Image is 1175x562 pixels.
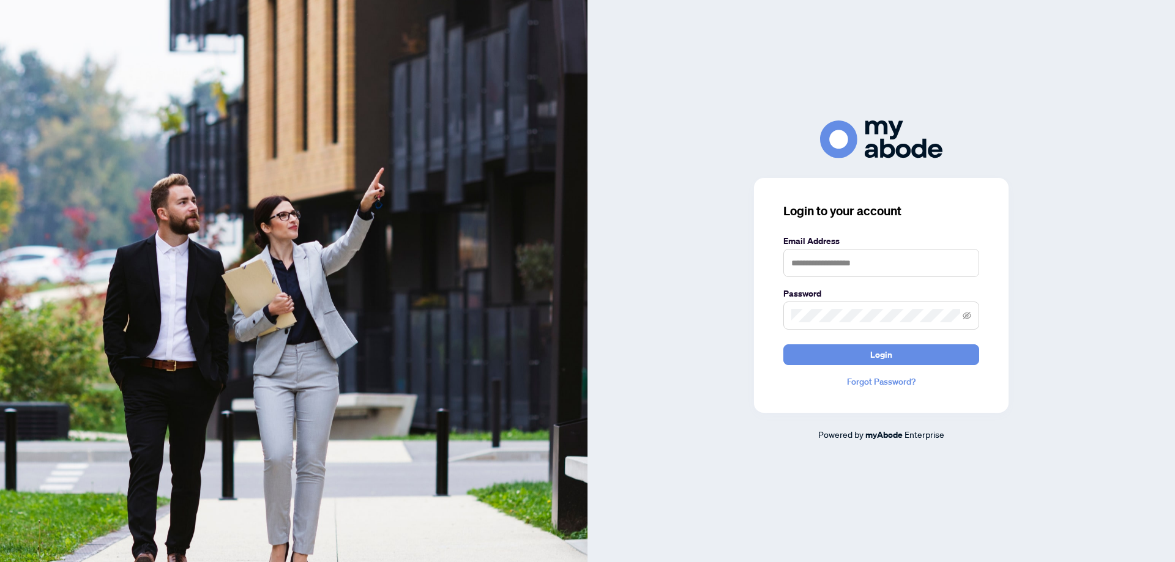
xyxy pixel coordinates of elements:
[865,428,903,442] a: myAbode
[783,344,979,365] button: Login
[783,234,979,248] label: Email Address
[870,345,892,364] span: Login
[905,429,944,440] span: Enterprise
[818,429,864,440] span: Powered by
[783,375,979,388] a: Forgot Password?
[963,311,971,320] span: eye-invisible
[783,202,979,220] h3: Login to your account
[820,120,942,158] img: ma-logo
[783,287,979,300] label: Password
